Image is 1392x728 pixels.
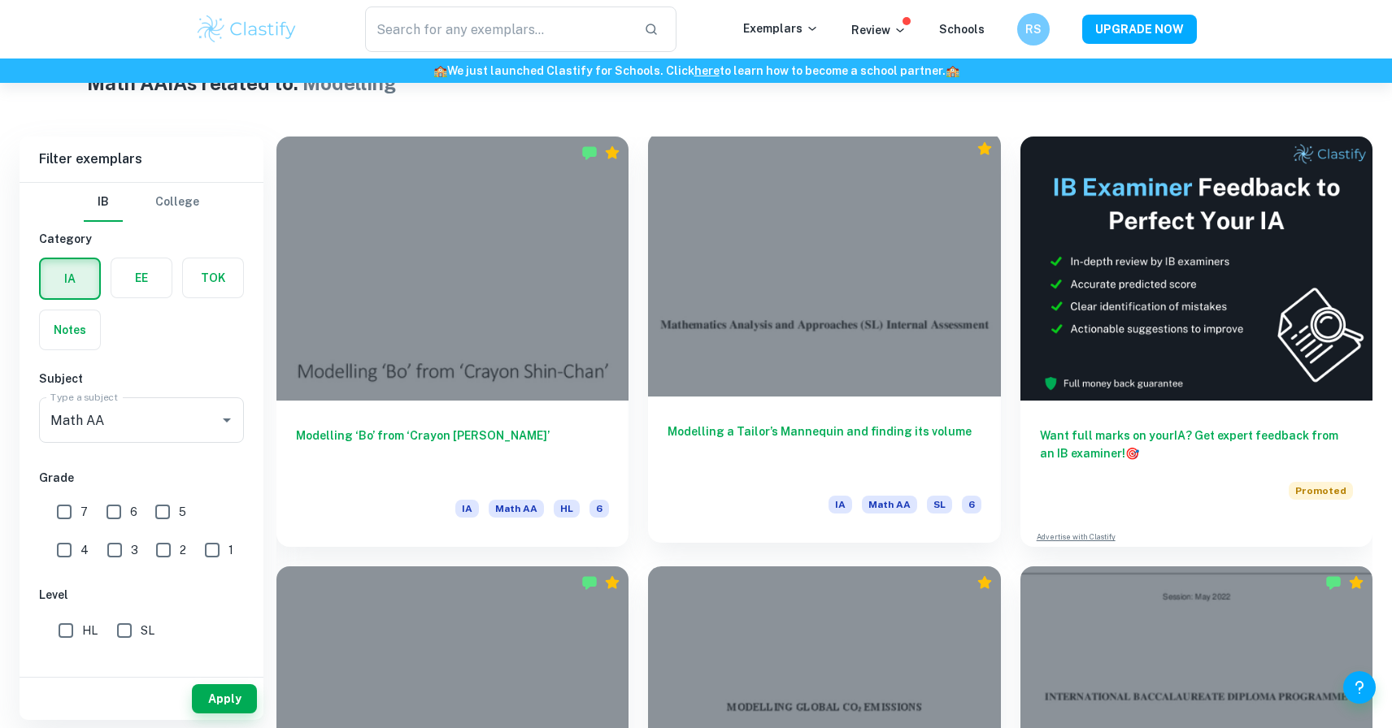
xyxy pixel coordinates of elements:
[365,6,631,52] input: Search for any exemplars...
[939,23,985,36] a: Schools
[82,622,98,639] span: HL
[50,390,118,404] label: Type a subject
[829,496,852,513] span: IA
[195,13,298,45] img: Clastify logo
[192,684,257,713] button: Apply
[1037,531,1116,543] a: Advertise with Clastify
[489,500,544,518] span: Math AA
[40,310,100,349] button: Notes
[581,574,598,591] img: Marked
[180,541,186,559] span: 2
[648,136,1000,547] a: Modelling a Tailor’s Mannequin and finding its volumeIAMath AASL6
[87,68,1305,97] h1: Math AA IAs related to:
[302,71,397,94] span: Modelling
[668,422,981,476] h6: Modelling a Tailor’s Mannequin and finding its volume
[604,145,620,161] div: Premium
[41,259,99,298] button: IA
[1082,15,1197,44] button: UPGRADE NOW
[433,64,447,77] span: 🏫
[84,183,199,222] div: Filter type choice
[1125,447,1139,460] span: 🎯
[39,586,244,604] h6: Level
[1020,136,1372,547] a: Want full marks on yourIA? Get expert feedback from an IB examiner!PromotedAdvertise with Clastify
[589,500,609,518] span: 6
[927,496,952,513] span: SL
[581,145,598,161] img: Marked
[977,574,993,591] div: Premium
[183,258,243,297] button: TOK
[276,136,629,547] a: Modelling ‘Bo’ from ‘Crayon [PERSON_NAME]’IAMath AAHL6
[215,409,238,431] button: Open
[141,622,154,639] span: SL
[130,503,137,521] span: 6
[3,62,1389,80] h6: We just launched Clastify for Schools. Click to learn how to become a school partner.
[977,141,993,157] div: Premium
[80,503,88,521] span: 7
[296,427,609,480] h6: Modelling ‘Bo’ from ‘Crayon [PERSON_NAME]’
[1017,13,1050,45] button: RS
[84,183,123,222] button: IB
[80,541,89,559] span: 4
[20,136,263,182] h6: Filter exemplars
[1325,574,1342,591] img: Marked
[862,496,917,513] span: Math AA
[694,64,720,77] a: here
[962,496,981,513] span: 6
[851,21,907,39] p: Review
[743,19,819,37] p: Exemplars
[111,258,172,297] button: EE
[39,370,244,388] h6: Subject
[554,500,580,518] span: HL
[946,64,959,77] span: 🏫
[228,541,233,559] span: 1
[155,183,199,222] button: College
[1348,574,1364,591] div: Premium
[179,503,186,521] span: 5
[131,541,138,559] span: 3
[39,230,244,248] h6: Category
[1289,482,1353,500] span: Promoted
[1024,20,1043,38] h6: RS
[1040,427,1353,462] h6: Want full marks on your IA ? Get expert feedback from an IB examiner!
[39,666,244,684] h6: Session
[455,500,479,518] span: IA
[1020,136,1372,401] img: Thumbnail
[39,469,244,487] h6: Grade
[604,574,620,591] div: Premium
[1343,671,1376,704] button: Help and Feedback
